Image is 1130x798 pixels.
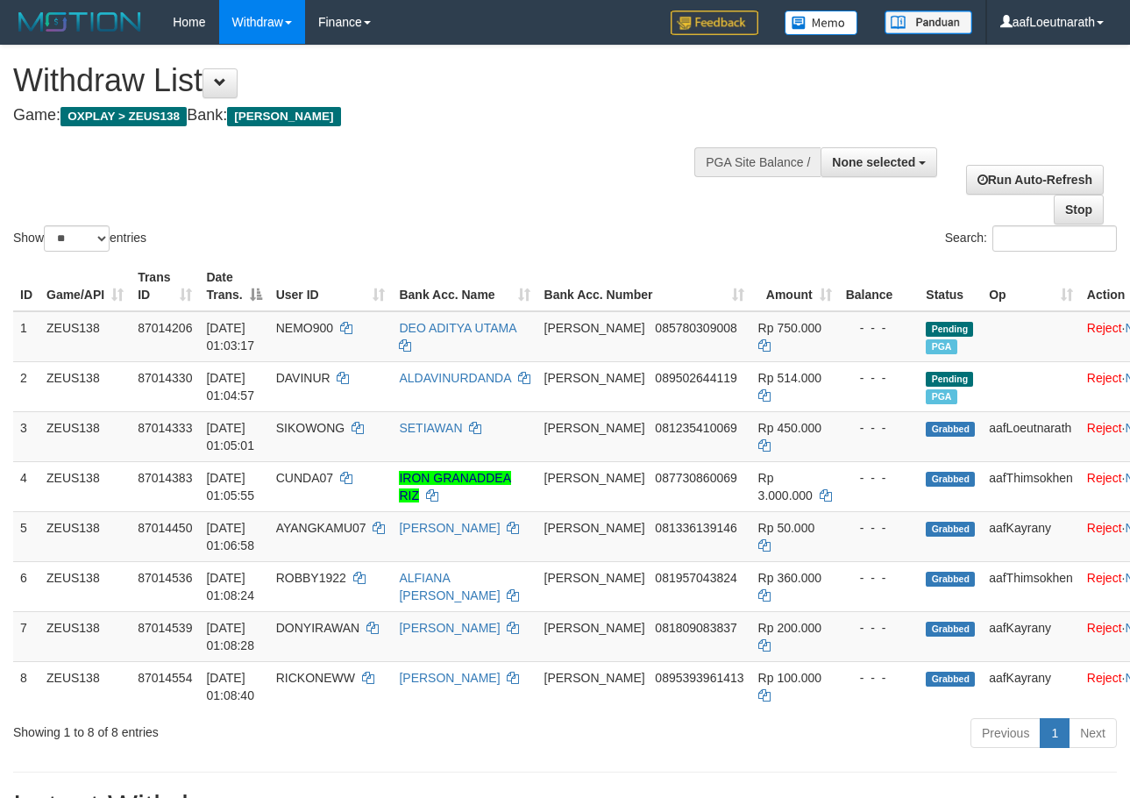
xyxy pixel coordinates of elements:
[544,571,645,585] span: [PERSON_NAME]
[926,672,975,687] span: Grabbed
[846,319,913,337] div: - - -
[926,389,956,404] span: Marked by aafkaynarin
[206,521,254,552] span: [DATE] 01:06:58
[1069,718,1117,748] a: Next
[13,63,736,98] h1: Withdraw List
[655,371,736,385] span: Copy 089502644119 to clipboard
[1087,521,1122,535] a: Reject
[1087,371,1122,385] a: Reject
[39,361,131,411] td: ZEUS138
[758,321,821,335] span: Rp 750.000
[982,561,1080,611] td: aafThimsokhen
[138,621,192,635] span: 87014539
[655,471,736,485] span: Copy 087730860069 to clipboard
[39,561,131,611] td: ZEUS138
[926,339,956,354] span: Marked by aafkaynarin
[13,261,39,311] th: ID
[926,422,975,437] span: Grabbed
[846,419,913,437] div: - - -
[399,421,462,435] a: SETIAWAN
[655,671,743,685] span: Copy 0895393961413 to clipboard
[655,571,736,585] span: Copy 081957043824 to clipboard
[655,621,736,635] span: Copy 081809083837 to clipboard
[39,311,131,362] td: ZEUS138
[1087,471,1122,485] a: Reject
[785,11,858,35] img: Button%20Memo.svg
[44,225,110,252] select: Showentries
[926,522,975,537] span: Grabbed
[206,371,254,403] span: [DATE] 01:04:57
[399,521,500,535] a: [PERSON_NAME]
[544,421,645,435] span: [PERSON_NAME]
[138,521,192,535] span: 87014450
[544,521,645,535] span: [PERSON_NAME]
[758,671,821,685] span: Rp 100.000
[276,421,345,435] span: SIKOWONG
[199,261,268,311] th: Date Trans.: activate to sort column descending
[13,225,146,252] label: Show entries
[138,321,192,335] span: 87014206
[982,261,1080,311] th: Op: activate to sort column ascending
[399,371,510,385] a: ALDAVINURDANDA
[13,611,39,661] td: 7
[982,661,1080,711] td: aafKayrany
[399,321,515,335] a: DEO ADITYA UTAMA
[982,611,1080,661] td: aafKayrany
[846,519,913,537] div: - - -
[13,9,146,35] img: MOTION_logo.png
[982,461,1080,511] td: aafThimsokhen
[537,261,751,311] th: Bank Acc. Number: activate to sort column ascending
[13,311,39,362] td: 1
[138,471,192,485] span: 87014383
[138,571,192,585] span: 87014536
[276,621,359,635] span: DONYIRAWAN
[138,671,192,685] span: 87014554
[276,471,333,485] span: CUNDA07
[926,622,975,637] span: Grabbed
[544,471,645,485] span: [PERSON_NAME]
[1087,621,1122,635] a: Reject
[13,661,39,711] td: 8
[399,671,500,685] a: [PERSON_NAME]
[227,107,340,126] span: [PERSON_NAME]
[1040,718,1070,748] a: 1
[821,147,937,177] button: None selected
[1087,571,1122,585] a: Reject
[758,371,821,385] span: Rp 514.000
[13,361,39,411] td: 2
[758,571,821,585] span: Rp 360.000
[945,225,1117,252] label: Search:
[1087,321,1122,335] a: Reject
[970,718,1041,748] a: Previous
[1087,671,1122,685] a: Reject
[544,671,645,685] span: [PERSON_NAME]
[926,572,975,587] span: Grabbed
[982,511,1080,561] td: aafKayrany
[13,107,736,125] h4: Game: Bank:
[846,569,913,587] div: - - -
[13,461,39,511] td: 4
[758,621,821,635] span: Rp 200.000
[276,521,366,535] span: AYANGKAMU07
[846,469,913,487] div: - - -
[655,521,736,535] span: Copy 081336139146 to clipboard
[399,471,511,502] a: IRON GRANADDEA RIZ
[751,261,839,311] th: Amount: activate to sort column ascending
[846,369,913,387] div: - - -
[671,11,758,35] img: Feedback.jpg
[758,521,815,535] span: Rp 50.000
[138,421,192,435] span: 87014333
[206,421,254,452] span: [DATE] 01:05:01
[919,261,982,311] th: Status
[1054,195,1104,224] a: Stop
[544,321,645,335] span: [PERSON_NAME]
[966,165,1104,195] a: Run Auto-Refresh
[206,571,254,602] span: [DATE] 01:08:24
[13,561,39,611] td: 6
[926,372,973,387] span: Pending
[39,461,131,511] td: ZEUS138
[399,621,500,635] a: [PERSON_NAME]
[758,421,821,435] span: Rp 450.000
[846,669,913,687] div: - - -
[832,155,915,169] span: None selected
